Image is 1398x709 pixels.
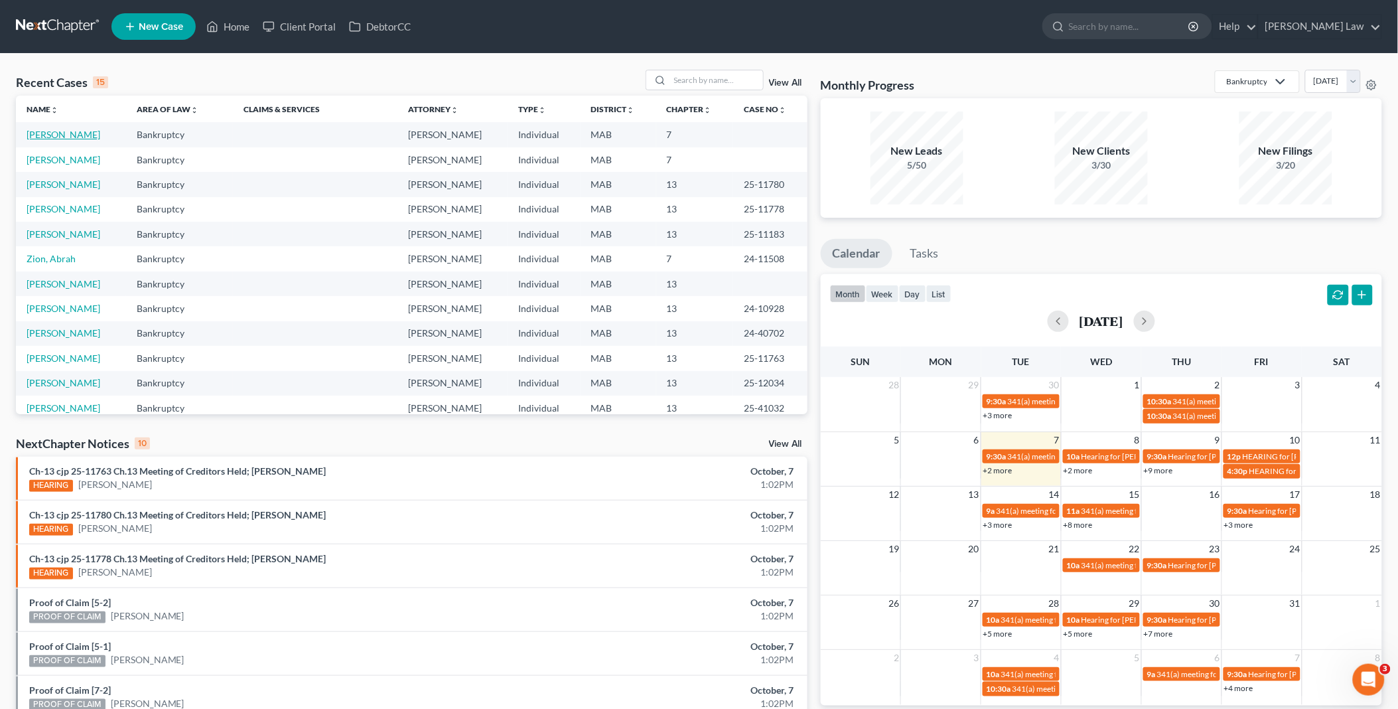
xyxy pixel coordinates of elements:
[126,321,232,346] td: Bankruptcy
[29,641,111,652] a: Proof of Claim [5-1]
[548,684,794,697] div: October, 7
[1080,314,1123,328] h2: [DATE]
[987,451,1007,461] span: 9:30a
[1001,615,1129,625] span: 341(a) meeting for [PERSON_NAME]
[581,122,656,147] td: MAB
[27,327,100,339] a: [PERSON_NAME]
[29,597,111,608] a: Proof of Claim [5-2]
[887,377,900,393] span: 28
[397,172,508,197] td: [PERSON_NAME]
[656,147,733,172] td: 7
[29,568,73,580] div: HEARING
[29,684,111,696] a: Proof of Claim [7-2]
[256,15,342,39] a: Client Portal
[973,650,981,666] span: 3
[1055,159,1148,172] div: 3/30
[126,346,232,370] td: Bankruptcy
[1147,411,1172,421] span: 10:30a
[1213,15,1257,39] a: Help
[1294,650,1302,666] span: 7
[733,222,807,246] td: 25-11183
[508,296,580,321] td: Individual
[1069,14,1190,39] input: Search by name...
[892,650,900,666] span: 2
[16,435,150,451] div: NextChapter Notices
[508,272,580,296] td: Individual
[508,396,580,420] td: Individual
[887,595,900,611] span: 26
[548,609,794,623] div: 1:02PM
[656,246,733,271] td: 7
[656,172,733,197] td: 13
[78,566,152,579] a: [PERSON_NAME]
[967,595,981,611] span: 27
[29,465,326,477] a: Ch-13 cjp 25-11763 Ch.13 Meeting of Creditors Held; [PERSON_NAME]
[769,439,802,449] a: View All
[397,222,508,246] td: [PERSON_NAME]
[967,541,981,557] span: 20
[667,104,712,114] a: Chapterunfold_more
[1255,356,1269,367] span: Fri
[1227,466,1248,476] span: 4:30p
[987,506,995,516] span: 9a
[111,609,184,623] a: [PERSON_NAME]
[1374,650,1382,666] span: 8
[1249,466,1361,476] span: HEARING for [PERSON_NAME]
[342,15,417,39] a: DebtorCC
[1227,669,1247,679] span: 9:30a
[397,396,508,420] td: [PERSON_NAME]
[1173,396,1301,406] span: 341(a) meeting for [PERSON_NAME]
[987,396,1007,406] span: 9:30a
[1208,541,1222,557] span: 23
[656,272,733,296] td: 13
[200,15,256,39] a: Home
[397,147,508,172] td: [PERSON_NAME]
[126,371,232,396] td: Bankruptcy
[518,104,546,114] a: Typeunfold_more
[591,104,635,114] a: Districtunfold_more
[27,303,100,314] a: [PERSON_NAME]
[1133,650,1141,666] span: 5
[1067,615,1080,625] span: 10a
[126,246,232,271] td: Bankruptcy
[898,239,951,268] a: Tasks
[548,552,794,566] div: October, 7
[1214,377,1222,393] span: 2
[1239,159,1332,172] div: 3/20
[1168,615,1272,625] span: Hearing for [PERSON_NAME]
[1064,629,1093,639] a: +5 more
[1082,451,1185,461] span: Hearing for [PERSON_NAME]
[408,104,458,114] a: Attorneyunfold_more
[1053,432,1061,448] span: 7
[1128,595,1141,611] span: 29
[139,22,183,32] span: New Case
[397,246,508,271] td: [PERSON_NAME]
[1334,356,1350,367] span: Sat
[397,197,508,222] td: [PERSON_NAME]
[987,615,1000,625] span: 10a
[397,272,508,296] td: [PERSON_NAME]
[126,172,232,197] td: Bankruptcy
[997,506,1125,516] span: 341(a) meeting for [PERSON_NAME]
[111,653,184,667] a: [PERSON_NAME]
[27,353,100,364] a: [PERSON_NAME]
[1144,629,1173,639] a: +7 more
[451,106,458,114] i: unfold_more
[1168,560,1272,570] span: Hearing for [PERSON_NAME]
[548,596,794,609] div: October, 7
[27,104,58,114] a: Nameunfold_more
[1147,560,1167,570] span: 9:30a
[29,509,326,520] a: Ch-13 cjp 25-11780 Ch.13 Meeting of Creditors Held; [PERSON_NAME]
[1168,451,1272,461] span: Hearing for [PERSON_NAME]
[581,321,656,346] td: MAB
[1208,487,1222,503] span: 16
[926,285,951,303] button: list
[508,197,580,222] td: Individual
[27,228,100,240] a: [PERSON_NAME]
[1048,595,1061,611] span: 28
[733,371,807,396] td: 25-12034
[397,321,508,346] td: [PERSON_NAME]
[1133,377,1141,393] span: 1
[508,172,580,197] td: Individual
[508,371,580,396] td: Individual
